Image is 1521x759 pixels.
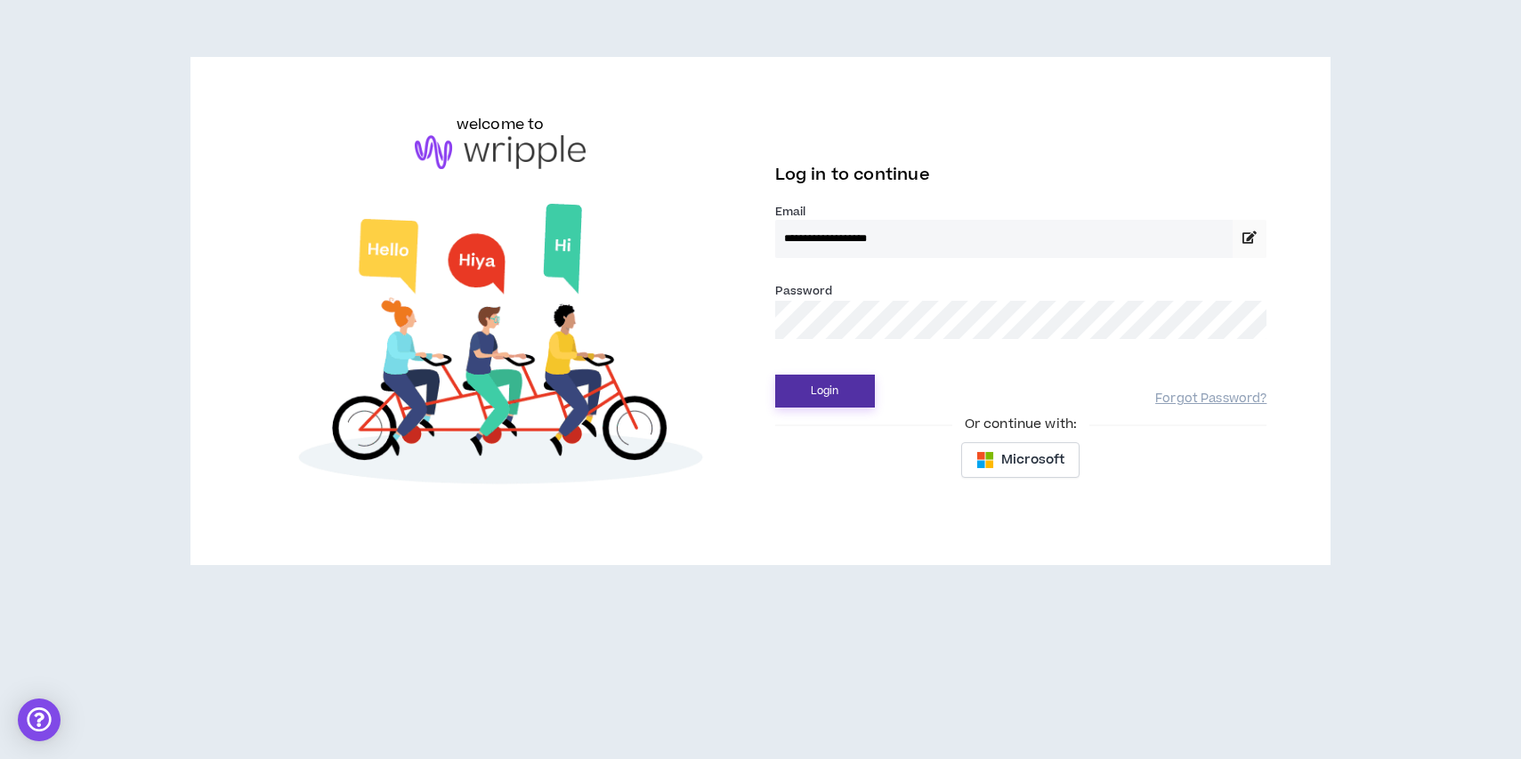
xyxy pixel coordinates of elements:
[457,114,545,135] h6: welcome to
[775,375,875,408] button: Login
[775,283,833,299] label: Password
[18,698,61,741] div: Open Intercom Messenger
[415,135,586,169] img: logo-brand.png
[255,187,747,509] img: Welcome to Wripple
[775,164,930,186] span: Log in to continue
[961,442,1080,478] button: Microsoft
[775,204,1267,220] label: Email
[1155,391,1266,408] a: Forgot Password?
[952,415,1089,434] span: Or continue with:
[1001,450,1064,470] span: Microsoft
